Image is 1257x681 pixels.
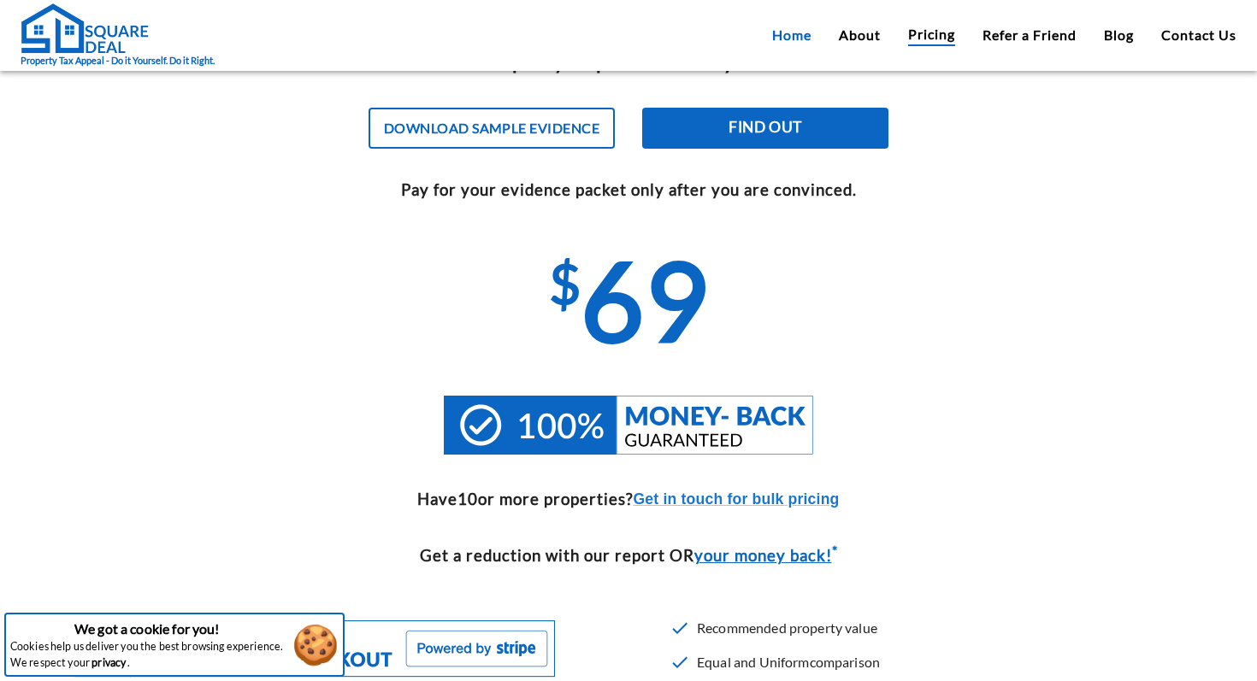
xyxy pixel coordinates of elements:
[91,655,126,672] a: privacy
[74,620,220,637] strong: We got a cookie for you!
[694,546,832,565] u: your money back!
[694,546,838,565] a: your money back!*
[444,396,812,455] img: Square Deal money back guaranteed
[983,25,1077,45] a: Refer a Friend
[21,3,149,54] img: Square Deal
[663,611,940,645] li: Recommended property value
[839,25,881,45] a: About
[417,487,633,511] h3: Have 10 or more properties?
[369,108,615,149] button: Download sample evidence
[772,25,811,45] a: Home
[288,622,343,667] button: Accept cookies
[14,178,1243,202] h3: Pay for your evidence packet only after you are convinced.
[1161,25,1236,45] a: Contact Us
[549,251,581,317] sup: $
[908,24,955,46] a: Pricing
[1104,25,1134,45] a: Blog
[633,487,839,511] button: Get in touch for bulk pricing
[10,639,284,671] p: Cookies help us deliver you the best browsing experience. We respect your .
[14,541,1243,567] h3: Get a reduction with our report OR
[663,645,940,679] li: Equal and Uniform comparison
[549,234,707,365] span: 69
[21,3,215,68] a: Property Tax Appeal - Do it Yourself. Do it Right.
[642,108,888,149] button: Find out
